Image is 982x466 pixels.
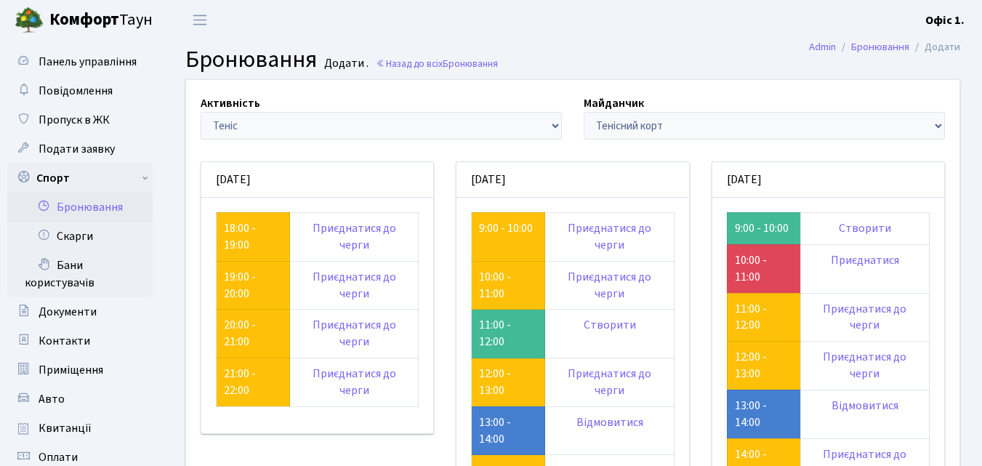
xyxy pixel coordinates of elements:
[313,269,396,302] a: Приєднатися до черги
[7,414,153,443] a: Квитанції
[584,317,636,333] a: Створити
[584,95,644,112] label: Майданчик
[479,366,511,398] a: 12:00 - 13:00
[456,162,688,198] div: [DATE]
[7,134,153,164] a: Подати заявку
[831,252,899,268] a: Приєднатися
[823,301,906,334] a: Приєднатися до черги
[321,57,369,71] small: Додати .
[787,32,982,63] nav: breadcrumb
[185,43,317,76] span: Бронювання
[823,349,906,382] a: Приєднатися до черги
[376,57,498,71] a: Назад до всіхБронювання
[39,449,78,465] span: Оплати
[839,220,891,236] a: Створити
[7,355,153,385] a: Приміщення
[909,39,960,55] li: Додати
[568,220,651,253] a: Приєднатися до черги
[7,47,153,76] a: Панель управління
[15,6,44,35] img: logo.png
[182,8,218,32] button: Переключити навігацію
[712,162,944,198] div: [DATE]
[7,76,153,105] a: Повідомлення
[7,251,153,297] a: Бани користувачів
[224,366,256,398] a: 21:00 - 22:00
[39,112,110,128] span: Пропуск в ЖК
[49,8,153,33] span: Таун
[851,39,909,55] a: Бронювання
[735,252,767,285] a: 10:00 - 11:00
[7,326,153,355] a: Контакти
[39,83,113,99] span: Повідомлення
[224,269,256,302] a: 19:00 - 20:00
[479,220,533,236] a: 9:00 - 10:00
[472,310,545,358] td: 11:00 - 12:00
[201,95,260,112] label: Активність
[39,420,92,436] span: Квитанції
[224,220,256,253] a: 18:00 - 19:00
[479,269,511,302] a: 10:00 - 11:00
[735,301,767,334] a: 11:00 - 12:00
[39,54,137,70] span: Панель управління
[39,304,97,320] span: Документи
[7,297,153,326] a: Документи
[49,8,119,31] b: Комфорт
[576,414,643,430] a: Відмовитися
[7,385,153,414] a: Авто
[443,57,498,71] span: Бронювання
[568,366,651,398] a: Приєднатися до черги
[224,317,256,350] a: 20:00 - 21:00
[201,162,433,198] div: [DATE]
[313,366,396,398] a: Приєднатися до черги
[7,164,153,193] a: Спорт
[7,193,153,222] a: Бронювання
[735,349,767,382] a: 12:00 - 13:00
[39,141,115,157] span: Подати заявку
[727,212,800,244] td: 9:00 - 10:00
[39,391,65,407] span: Авто
[568,269,651,302] a: Приєднатися до черги
[313,220,396,253] a: Приєднатися до черги
[7,222,153,251] a: Скарги
[925,12,965,29] a: Офіс 1.
[313,317,396,350] a: Приєднатися до черги
[39,333,90,349] span: Контакти
[809,39,836,55] a: Admin
[735,398,767,430] a: 13:00 - 14:00
[832,398,898,414] a: Відмовитися
[7,105,153,134] a: Пропуск в ЖК
[479,414,511,447] a: 13:00 - 14:00
[39,362,103,378] span: Приміщення
[925,12,965,28] b: Офіс 1.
